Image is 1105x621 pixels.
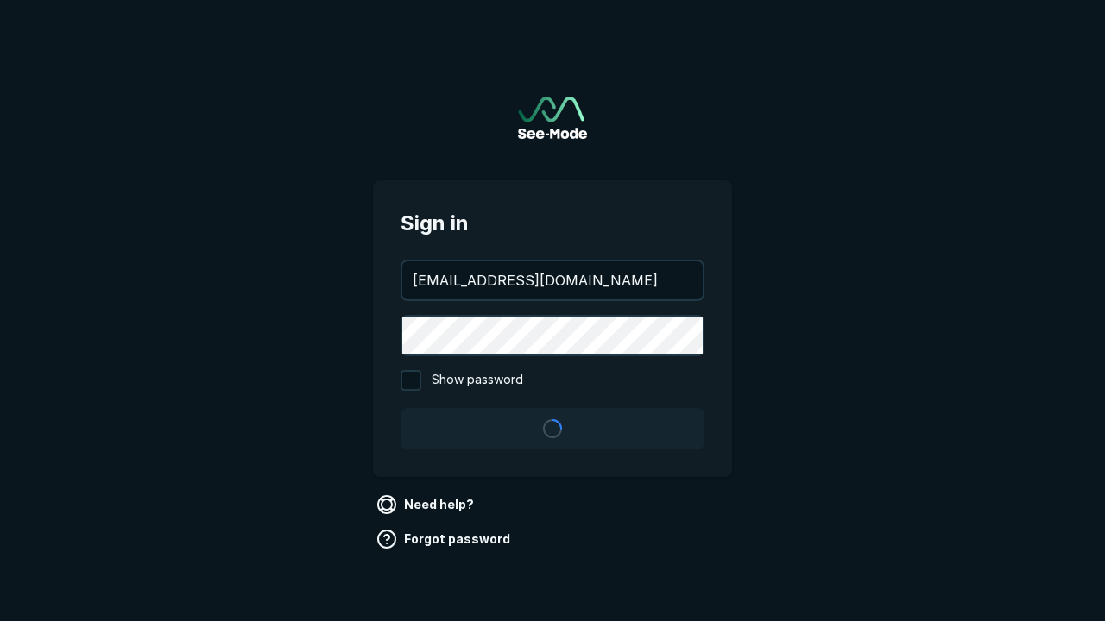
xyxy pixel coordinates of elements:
img: See-Mode Logo [518,97,587,139]
a: Need help? [373,491,481,518]
input: your@email.com [402,261,703,299]
a: Forgot password [373,525,517,553]
span: Sign in [401,208,704,239]
a: Go to sign in [518,97,587,139]
span: Show password [432,370,523,391]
